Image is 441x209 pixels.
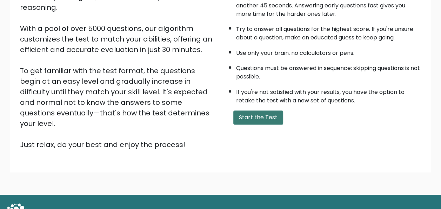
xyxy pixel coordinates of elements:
[236,61,421,81] li: Questions must be answered in sequence; skipping questions is not possible.
[236,45,421,57] li: Use only your brain, no calculators or pens.
[236,21,421,42] li: Try to answer all questions for the highest score. If you're unsure about a question, make an edu...
[233,110,283,125] button: Start the Test
[236,84,421,105] li: If you're not satisfied with your results, you have the option to retake the test with a new set ...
